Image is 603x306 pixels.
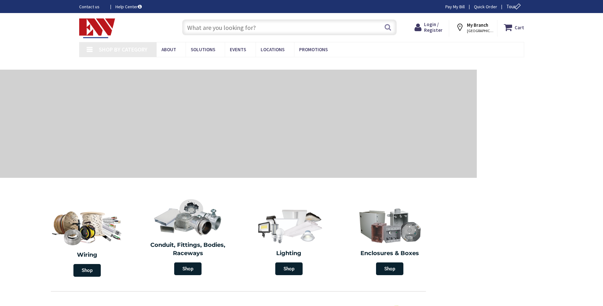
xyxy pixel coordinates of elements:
a: Login / Register [415,22,442,33]
span: Tour [506,3,523,10]
span: [GEOGRAPHIC_DATA], [GEOGRAPHIC_DATA] [467,28,494,33]
strong: Cart [515,22,524,33]
h2: Lighting [243,249,335,258]
div: My Branch [GEOGRAPHIC_DATA], [GEOGRAPHIC_DATA] [456,22,491,33]
span: About [161,46,176,52]
h2: Conduit, Fittings, Bodies, Raceways [142,241,234,257]
a: Contact us [79,3,105,10]
span: Locations [261,46,284,52]
span: Shop [174,262,202,275]
span: Shop [73,264,101,277]
h2: Wiring [40,251,134,259]
input: What are you looking for? [182,19,397,35]
a: Conduit, Fittings, Bodies, Raceways Shop [139,195,237,278]
img: Electrical Wholesalers, Inc. [79,18,115,38]
span: Events [230,46,246,52]
span: Login / Register [424,21,442,33]
a: Pay My Bill [445,3,465,10]
span: Solutions [191,46,215,52]
strong: My Branch [467,22,488,28]
span: Shop [275,262,303,275]
a: Lighting Shop [240,204,338,278]
a: Wiring Shop [37,204,138,280]
a: Quick Order [474,3,497,10]
span: Shop By Category [99,46,147,53]
a: Enclosures & Boxes Shop [341,204,439,278]
span: Shop [376,262,403,275]
a: Help Center [115,3,142,10]
a: Cart [504,22,524,33]
h2: Enclosures & Boxes [344,249,436,258]
span: Promotions [299,46,328,52]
